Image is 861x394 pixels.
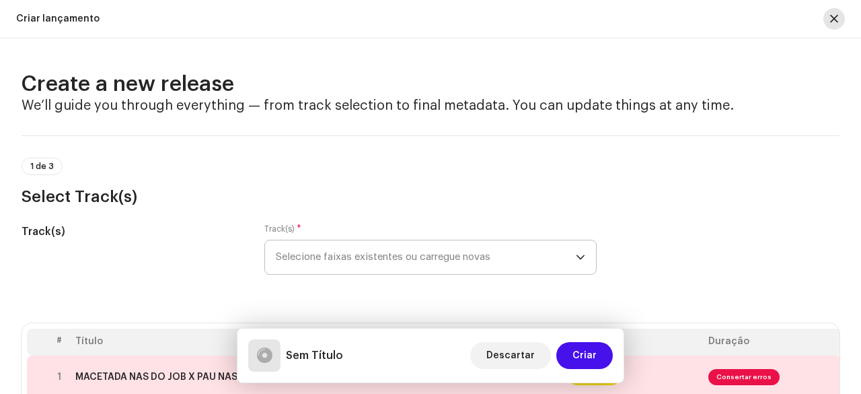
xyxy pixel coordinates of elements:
[572,342,597,369] span: Criar
[22,71,839,98] h2: Create a new release
[708,369,780,385] span: Consertar erros
[556,342,613,369] button: Criar
[576,240,585,274] div: dropdown trigger
[22,224,243,240] h5: Track(s)
[276,240,576,274] span: Selecione faixas existentes ou carregue novas
[75,372,280,383] div: MACETADA NAS DO JOB X PAU NAS DO JOB 1.wav
[486,342,535,369] span: Descartar
[70,329,285,356] th: Título
[470,342,551,369] button: Descartar
[22,186,839,207] h3: Select Track(s)
[703,329,842,356] th: Duração
[286,348,343,364] h5: Sem Título
[564,329,703,356] th: ISRC
[264,224,301,234] label: Track(s)
[22,98,839,114] h4: We’ll guide you through everything — from track selection to final metadata. You can update thing...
